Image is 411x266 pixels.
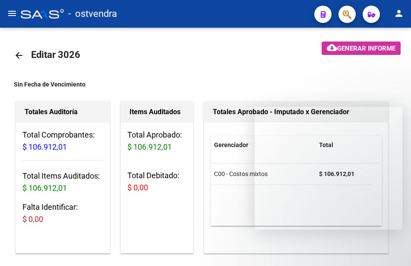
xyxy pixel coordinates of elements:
span: C00 - Costos mixtos [214,170,268,177]
h1: Totales Auditoría [25,105,101,119]
span: $ 0,00 [127,183,148,192]
span: $ 106.912,01 [127,142,172,151]
mat-icon: cloud_download [327,42,337,53]
span: Generar informe [337,45,395,52]
iframe: Intercom live chat mensaje [255,107,402,230]
iframe: Intercom live chat [382,237,402,257]
mat-icon: person [394,8,404,19]
h3: Total Comprobantes: [22,129,103,153]
span: Editar 3026 [31,49,80,60]
h3: Total Aprobado: [127,129,186,153]
mat-icon: menu [7,8,17,19]
h1: Totales Aprobado - Imputado x Gerenciador [213,105,379,119]
mat-icon: arrow_back [14,50,24,61]
h1: Items Auditados [130,105,184,119]
span: - ostvendra [68,4,117,23]
h3: Falta Identificar: [22,201,103,225]
div: Sin Fecha de Vencimiento [14,80,397,89]
span: $ 106.912,01 [22,142,67,151]
span: $ 0,00 [22,215,43,224]
h3: Total Debitado: [127,170,186,194]
datatable-header-cell: Gerenciador [211,136,316,154]
span: Gerenciador [214,141,248,148]
span: $ 106.912,01 [22,183,67,192]
button: Generar informe [322,42,401,55]
h3: Total Items Auditados: [22,170,103,194]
